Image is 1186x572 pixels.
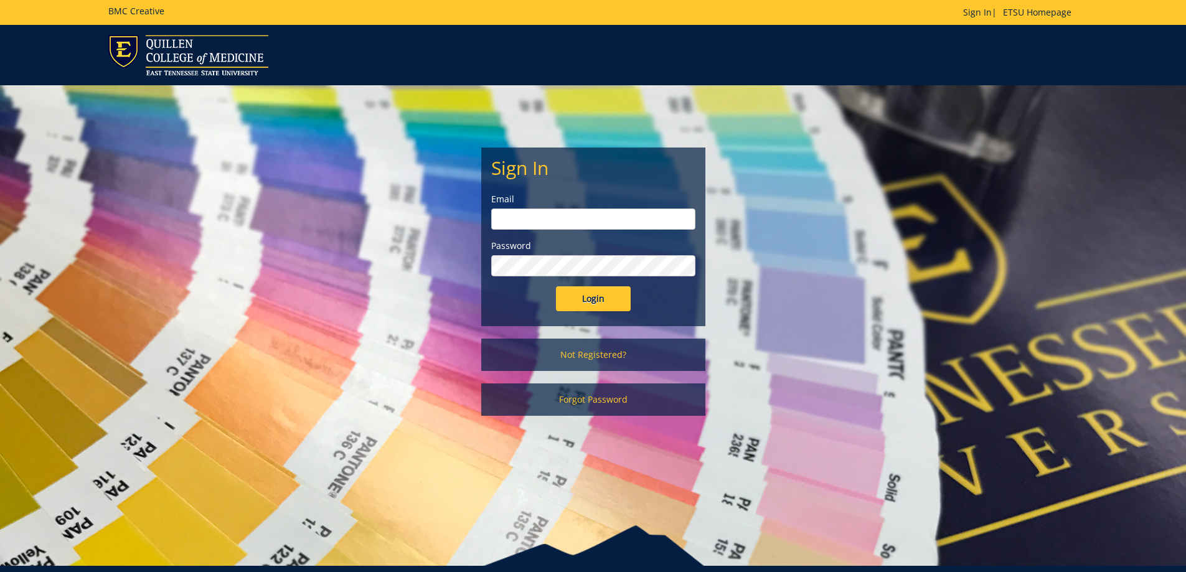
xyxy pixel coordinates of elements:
h2: Sign In [491,157,695,178]
a: Sign In [963,6,992,18]
img: ETSU logo [108,35,268,75]
a: Forgot Password [481,383,705,416]
a: ETSU Homepage [997,6,1078,18]
label: Password [491,240,695,252]
p: | [963,6,1078,19]
h5: BMC Creative [108,6,164,16]
label: Email [491,193,695,205]
a: Not Registered? [481,339,705,371]
input: Login [556,286,631,311]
